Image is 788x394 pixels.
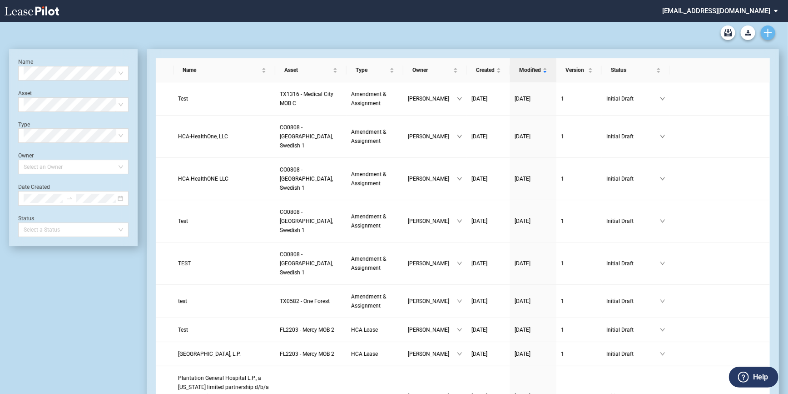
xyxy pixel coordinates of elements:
span: [DATE] [515,176,530,182]
span: 1 [561,96,564,102]
a: [DATE] [515,325,552,334]
span: 1 [561,298,564,304]
a: TEST [178,259,271,268]
span: down [660,351,665,357]
span: down [660,327,665,333]
span: Owner [412,66,451,75]
span: Created [476,66,495,75]
span: Initial Draft [606,349,660,359]
span: [DATE] [515,260,530,267]
span: [PERSON_NAME] [408,325,457,334]
a: Amendment & Assignment [351,292,399,310]
a: CO0808 - [GEOGRAPHIC_DATA], Swedish 1 [280,250,342,277]
span: Initial Draft [606,325,660,334]
span: down [457,261,462,266]
span: Initial Draft [606,132,660,141]
span: down [660,134,665,139]
a: HCA Lease [351,325,399,334]
a: [DATE] [515,217,552,226]
span: swap-right [66,195,73,202]
span: down [457,327,462,333]
span: down [457,96,462,101]
a: TX0582 - One Forest [280,297,342,306]
a: 1 [561,217,597,226]
span: down [660,298,665,304]
span: HCA-HealthOne, LLC [178,133,228,140]
span: down [457,176,462,182]
span: down [457,351,462,357]
a: [DATE] [471,349,506,359]
span: down [457,134,462,139]
label: Owner [18,152,34,159]
span: 1 [561,351,564,357]
a: CO0808 - [GEOGRAPHIC_DATA], Swedish 1 [280,165,342,192]
span: 1 [561,218,564,224]
th: Name [174,58,275,82]
span: down [660,218,665,224]
a: 1 [561,297,597,306]
a: Test [178,217,271,226]
a: FL2203 - Mercy MOB 2 [280,349,342,359]
a: [DATE] [471,174,506,183]
a: [DATE] [471,297,506,306]
span: [DATE] [515,96,530,102]
a: HCA Lease [351,349,399,359]
span: [PERSON_NAME] [408,217,457,226]
span: Amendment & Assignment [351,293,386,309]
th: Created [467,58,510,82]
a: [DATE] [515,259,552,268]
span: Type [356,66,388,75]
span: [DATE] [471,298,487,304]
a: test [178,297,271,306]
a: Test [178,94,271,103]
span: HCA Lease [351,351,378,357]
span: Test [178,218,188,224]
span: [DATE] [471,327,487,333]
th: Owner [403,58,467,82]
a: Amendment & Assignment [351,127,399,146]
a: HCA-HealthOne, LLC [178,132,271,141]
a: [GEOGRAPHIC_DATA], L.P. [178,349,271,359]
label: Asset [18,90,32,96]
a: CO0808 - [GEOGRAPHIC_DATA], Swedish 1 [280,123,342,150]
span: [PERSON_NAME] [408,297,457,306]
label: Status [18,215,34,222]
span: Test [178,96,188,102]
span: Plantation General Hospital, L.P. [178,351,241,357]
span: Modified [519,66,541,75]
span: [PERSON_NAME] [408,259,457,268]
span: 1 [561,176,564,182]
span: Amendment & Assignment [351,91,386,106]
span: TEST [178,260,191,267]
span: Version [565,66,586,75]
a: [DATE] [471,325,506,334]
span: to [66,195,73,202]
span: Status [611,66,654,75]
span: TX0582 - One Forest [280,298,330,304]
a: 1 [561,94,597,103]
span: down [660,96,665,101]
a: Amendment & Assignment [351,254,399,273]
a: [DATE] [515,297,552,306]
a: Amendment & Assignment [351,212,399,230]
span: Initial Draft [606,217,660,226]
span: test [178,298,188,304]
span: Initial Draft [606,259,660,268]
md-menu: Download Blank Form List [738,25,758,40]
a: 1 [561,325,597,334]
th: Modified [510,58,556,82]
span: 1 [561,327,564,333]
span: Initial Draft [606,174,660,183]
a: HCA-HealthONE LLC [178,174,271,183]
th: Type [347,58,403,82]
a: Archive [721,25,735,40]
span: Asset [284,66,331,75]
a: FL2203 - Mercy MOB 2 [280,325,342,334]
a: CO0808 - [GEOGRAPHIC_DATA], Swedish 1 [280,207,342,235]
label: Name [18,59,33,65]
span: [PERSON_NAME] [408,132,457,141]
span: Amendment & Assignment [351,171,386,187]
span: [PERSON_NAME] [408,349,457,359]
th: Asset [275,58,347,82]
a: [DATE] [515,349,552,359]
